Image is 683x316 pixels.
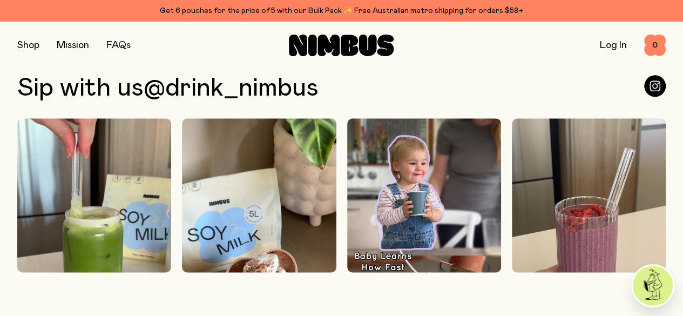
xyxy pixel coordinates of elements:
[57,41,89,50] a: Mission
[17,75,319,101] h2: Sip with us
[644,35,666,56] button: 0
[17,4,666,17] div: Get 6 pouches for the price of 5 with our Bulk Pack ✨ Free Australian metro shipping for orders $59+
[600,41,627,50] a: Log In
[144,75,319,101] a: @drink_nimbus
[633,266,673,306] img: agent
[106,41,131,50] a: FAQs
